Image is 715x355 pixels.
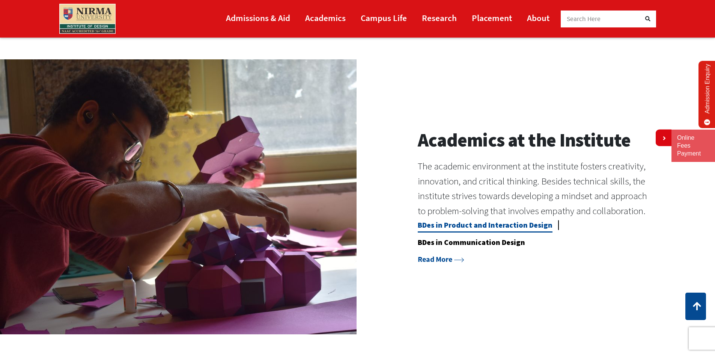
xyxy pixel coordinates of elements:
p: The academic environment at the institute fosters creativity, innovation, and critical thinking. ... [418,159,655,219]
a: Campus Life [361,9,407,26]
span: Search Here [567,15,601,23]
h2: Academics at the Institute [418,129,655,151]
a: BDes in Product and Interaction Design [418,220,552,233]
a: Placement [472,9,512,26]
a: Admissions & Aid [226,9,290,26]
img: main_logo [59,4,116,34]
a: Read More [418,254,464,264]
a: Academics [305,9,346,26]
a: Online Fees Payment [677,134,709,157]
a: About [527,9,549,26]
a: Research [422,9,457,26]
a: BDes in Communication Design [418,237,525,250]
